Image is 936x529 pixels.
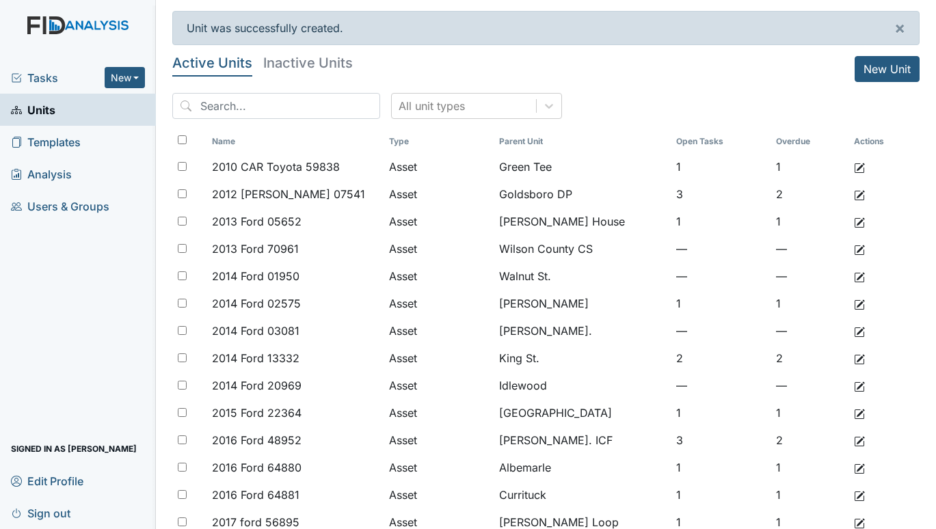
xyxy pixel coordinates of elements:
[384,235,494,262] td: Asset
[671,180,771,208] td: 3
[384,208,494,235] td: Asset
[671,153,771,180] td: 1
[172,56,252,70] h5: Active Units
[384,153,494,180] td: Asset
[494,344,671,372] td: King St.
[671,372,771,399] td: —
[11,131,81,152] span: Templates
[212,459,302,476] span: 2016 Ford 64880
[671,344,771,372] td: 2
[206,130,384,153] th: Toggle SortBy
[671,235,771,262] td: —
[212,487,299,503] span: 2016 Ford 64881
[11,163,72,185] span: Analysis
[11,502,70,524] span: Sign out
[105,67,146,88] button: New
[771,454,848,481] td: 1
[771,481,848,508] td: 1
[11,70,105,86] a: Tasks
[771,208,848,235] td: 1
[172,93,380,119] input: Search...
[494,153,671,180] td: Green Tee
[494,481,671,508] td: Currituck
[212,268,299,284] span: 2014 Ford 01950
[494,208,671,235] td: [PERSON_NAME] House
[671,208,771,235] td: 1
[771,344,848,372] td: 2
[771,317,848,344] td: —
[384,130,494,153] th: Toggle SortBy
[384,344,494,372] td: Asset
[894,18,905,38] span: ×
[671,262,771,290] td: —
[771,426,848,454] td: 2
[11,470,83,491] span: Edit Profile
[671,130,771,153] th: Toggle SortBy
[771,180,848,208] td: 2
[494,180,671,208] td: Goldsboro DP
[494,317,671,344] td: [PERSON_NAME].
[848,130,917,153] th: Actions
[11,195,109,217] span: Users & Groups
[212,213,302,230] span: 2013 Ford 05652
[494,130,671,153] th: Toggle SortBy
[384,426,494,454] td: Asset
[212,405,302,421] span: 2015 Ford 22364
[881,12,919,44] button: ×
[212,377,302,394] span: 2014 Ford 20969
[212,159,340,175] span: 2010 CAR Toyota 59838
[771,235,848,262] td: —
[494,426,671,454] td: [PERSON_NAME]. ICF
[771,130,848,153] th: Toggle SortBy
[771,153,848,180] td: 1
[494,235,671,262] td: Wilson County CS
[494,262,671,290] td: Walnut St.
[399,98,465,114] div: All unit types
[494,399,671,426] td: [GEOGRAPHIC_DATA]
[178,135,187,144] input: Toggle All Rows Selected
[384,262,494,290] td: Asset
[212,323,299,339] span: 2014 Ford 03081
[771,399,848,426] td: 1
[11,99,55,120] span: Units
[172,11,920,45] div: Unit was successfully created.
[771,262,848,290] td: —
[212,432,302,448] span: 2016 Ford 48952
[212,186,365,202] span: 2012 [PERSON_NAME] 07541
[671,290,771,317] td: 1
[671,481,771,508] td: 1
[384,372,494,399] td: Asset
[384,317,494,344] td: Asset
[771,372,848,399] td: —
[212,241,299,257] span: 2013 Ford 70961
[855,56,920,82] a: New Unit
[494,290,671,317] td: [PERSON_NAME]
[494,372,671,399] td: Idlewood
[212,295,301,312] span: 2014 Ford 02575
[671,454,771,481] td: 1
[384,399,494,426] td: Asset
[384,290,494,317] td: Asset
[671,426,771,454] td: 3
[494,454,671,481] td: Albemarle
[11,438,137,459] span: Signed in as [PERSON_NAME]
[771,290,848,317] td: 1
[671,317,771,344] td: —
[384,180,494,208] td: Asset
[384,454,494,481] td: Asset
[671,399,771,426] td: 1
[212,350,299,366] span: 2014 Ford 13332
[384,481,494,508] td: Asset
[263,56,353,70] h5: Inactive Units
